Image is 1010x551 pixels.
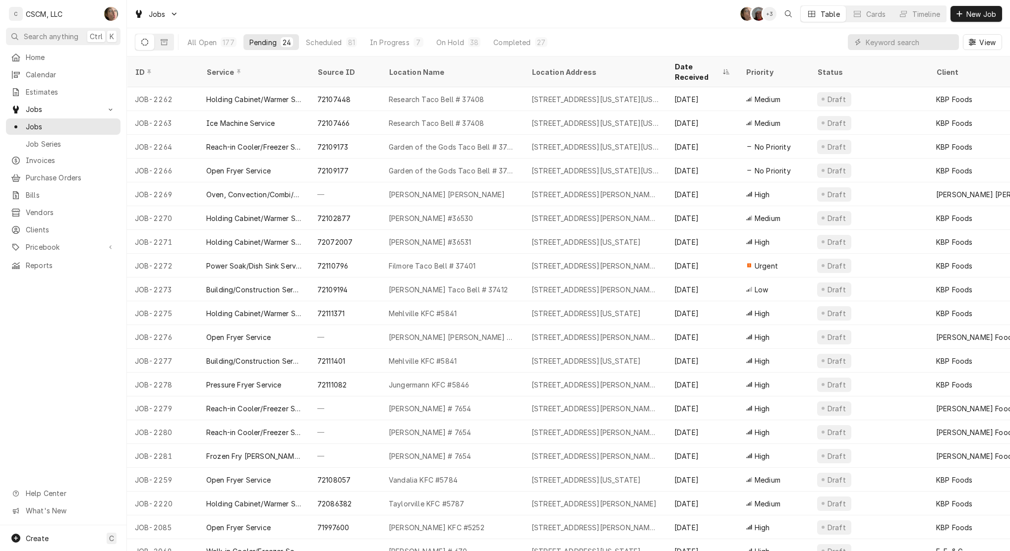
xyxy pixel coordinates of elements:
div: Holding Cabinet/Warmer Service [206,213,301,223]
div: Vandalia KFC #5784 [389,475,458,485]
div: Frozen Fry [PERSON_NAME]/Dispenser Service [206,451,301,461]
div: Draft [826,142,847,152]
span: High [755,451,770,461]
div: [PERSON_NAME] [PERSON_NAME] #6594 [389,332,516,342]
span: Pricebook [26,242,101,252]
span: Medium [755,498,780,509]
div: JOB-2278 [127,373,198,396]
div: Location Address [532,67,656,77]
div: Reach-in Cooler/Freezer Service [206,142,301,152]
span: Invoices [26,155,116,165]
a: Vendors [6,204,120,220]
div: [DATE] [666,444,738,468]
div: [DATE] [666,301,738,325]
div: [DATE] [666,230,738,254]
span: Medium [755,475,780,485]
button: View [963,34,1002,50]
span: View [977,37,998,48]
div: Ice Machine Service [206,118,275,128]
div: Draft [826,237,847,247]
span: High [755,308,770,319]
div: [STREET_ADDRESS][PERSON_NAME][US_STATE] [532,380,658,390]
div: KBP Foods [936,284,972,295]
div: KBP Foods [936,94,972,105]
div: 38 [470,37,478,48]
div: KBP Foods [936,308,972,319]
button: New Job [951,6,1002,22]
div: [PERSON_NAME] #36531 [389,237,471,247]
div: [PERSON_NAME] # 7654 [389,427,471,438]
div: Date Received [674,61,720,82]
a: Go to Help Center [6,485,120,501]
div: Research Taco Bell # 37408 [389,94,484,105]
div: [STREET_ADDRESS][US_STATE][US_STATE] [532,142,658,152]
div: JOB-2269 [127,182,198,206]
span: Low [755,284,768,295]
div: Reach-in Cooler/Freezer Service [206,403,301,414]
div: KBP Foods [936,380,972,390]
div: Research Taco Bell # 37408 [389,118,484,128]
div: [STREET_ADDRESS][US_STATE] [532,237,641,247]
div: Building/Construction Service [206,284,301,295]
span: Medium [755,118,780,128]
div: Priority [746,67,799,77]
div: [DATE] [666,349,738,373]
span: No Priority [755,142,791,152]
div: Filmore Taco Bell # 37401 [389,261,475,271]
div: JOB-2275 [127,301,198,325]
span: Jobs [26,104,101,114]
span: No Priority [755,165,791,176]
div: 81 [348,37,355,48]
div: 7 [416,37,421,48]
div: KBP Foods [936,142,972,152]
span: Create [26,534,49,543]
div: JOB-2263 [127,111,198,135]
span: C [109,533,114,544]
a: Home [6,49,120,65]
div: [STREET_ADDRESS][US_STATE][US_STATE] [532,165,658,176]
div: [STREET_ADDRESS][PERSON_NAME] [532,498,657,509]
span: Calendar [26,69,116,80]
span: Medium [755,94,780,105]
div: — [309,420,381,444]
div: Dena Vecchetti's Avatar [752,7,766,21]
div: Garden of the Gods Taco Bell # 37398 [389,165,516,176]
div: KBP Foods [936,213,972,223]
div: KBP Foods [936,118,972,128]
div: [PERSON_NAME] # 7654 [389,451,471,461]
div: [STREET_ADDRESS][PERSON_NAME][US_STATE][US_STATE] [532,284,658,295]
div: [PERSON_NAME] # 7654 [389,403,471,414]
div: JOB-2273 [127,277,198,301]
div: [PERSON_NAME] [PERSON_NAME] [389,189,505,200]
div: Timeline [912,9,940,19]
div: JOB-2277 [127,349,198,373]
div: 72107448 [317,94,351,105]
div: Jungermann KFC #5846 [389,380,469,390]
div: Source ID [317,67,371,77]
div: [DATE] [666,159,738,182]
a: Purchase Orders [6,169,120,186]
div: [STREET_ADDRESS][US_STATE][US_STATE] [532,118,658,128]
div: Reach-in Cooler/Freezer Service [206,427,301,438]
a: Job Series [6,136,120,152]
div: KBP Foods [936,165,972,176]
span: Reports [26,260,116,271]
div: KBP Foods [936,475,972,485]
div: [DATE] [666,182,738,206]
div: 72110796 [317,261,348,271]
div: Draft [826,475,847,485]
span: High [755,237,770,247]
div: Draft [826,522,847,533]
div: KBP Foods [936,237,972,247]
div: Draft [826,213,847,223]
div: All Open [187,37,217,48]
div: Taylorville KFC #5787 [389,498,464,509]
div: SH [740,7,754,21]
div: 71997600 [317,522,349,533]
span: Job Series [26,139,116,149]
div: [DATE] [666,468,738,492]
div: Pending [249,37,277,48]
span: High [755,403,770,414]
div: Draft [826,498,847,509]
div: Draft [826,427,847,438]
